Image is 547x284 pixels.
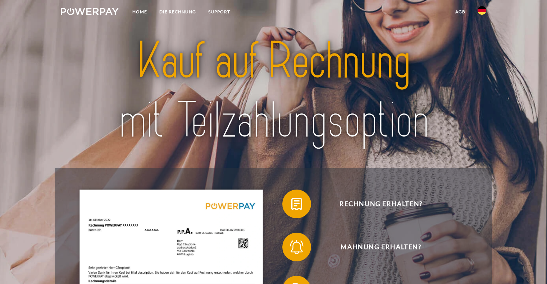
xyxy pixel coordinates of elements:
[282,233,469,261] button: Mahnung erhalten?
[126,5,153,18] a: Home
[288,195,306,213] img: qb_bill.svg
[293,190,469,218] span: Rechnung erhalten?
[282,190,469,218] button: Rechnung erhalten?
[449,5,471,18] a: agb
[288,238,306,256] img: qb_bell.svg
[153,5,202,18] a: DIE RECHNUNG
[293,233,469,261] span: Mahnung erhalten?
[82,28,465,153] img: title-powerpay_de.svg
[478,6,486,15] img: de
[61,8,119,15] img: logo-powerpay-white.svg
[202,5,236,18] a: SUPPORT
